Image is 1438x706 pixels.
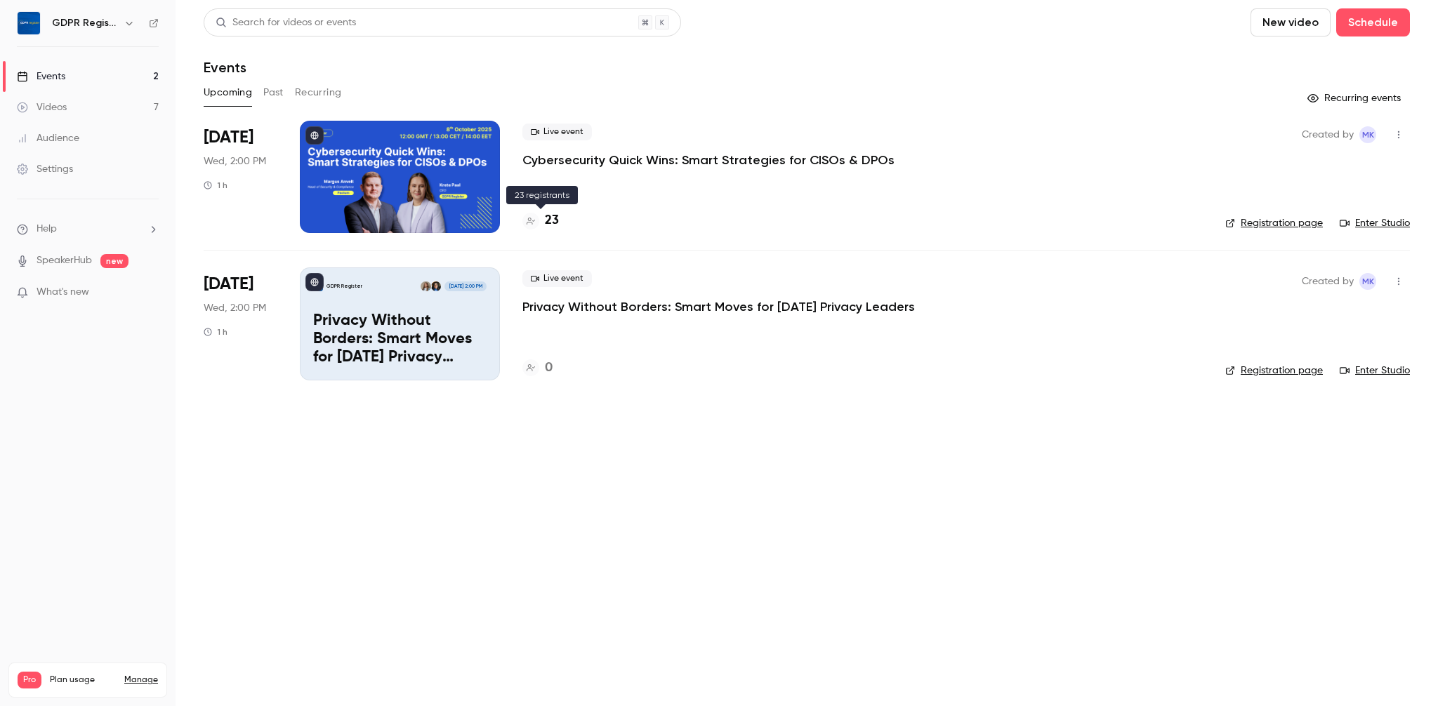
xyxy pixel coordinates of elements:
[431,281,441,291] img: Aakritee Tiwari
[216,15,356,30] div: Search for videos or events
[204,326,227,338] div: 1 h
[1225,364,1323,378] a: Registration page
[18,12,40,34] img: GDPR Register
[1362,273,1374,290] span: MK
[545,211,559,230] h4: 23
[37,222,57,237] span: Help
[444,281,486,291] span: [DATE] 2:00 PM
[295,81,342,104] button: Recurring
[204,126,253,149] span: [DATE]
[204,273,253,295] span: [DATE]
[17,100,67,114] div: Videos
[1359,273,1376,290] span: Marit Kesa
[1362,126,1374,143] span: MK
[204,59,246,76] h1: Events
[522,124,592,140] span: Live event
[204,301,266,315] span: Wed, 2:00 PM
[1251,8,1331,36] button: New video
[522,270,592,287] span: Live event
[1359,126,1376,143] span: Marit Kesa
[1340,216,1410,230] a: Enter Studio
[204,180,227,191] div: 1 h
[18,672,41,688] span: Pro
[17,69,65,84] div: Events
[522,152,895,168] a: Cybersecurity Quick Wins: Smart Strategies for CISOs & DPOs
[1340,364,1410,378] a: Enter Studio
[1302,126,1354,143] span: Created by
[37,285,89,300] span: What's new
[17,131,79,145] div: Audience
[1336,8,1410,36] button: Schedule
[421,281,430,291] img: Krete Paal
[522,298,915,315] a: Privacy Without Borders: Smart Moves for [DATE] Privacy Leaders
[545,359,553,378] h4: 0
[300,267,500,380] a: Privacy Without Borders: Smart Moves for Today’s Privacy LeadersGDPR RegisterAakritee TiwariKrete...
[1302,273,1354,290] span: Created by
[37,253,92,268] a: SpeakerHub
[124,674,158,686] a: Manage
[52,16,118,30] h6: GDPR Register
[522,359,553,378] a: 0
[1301,87,1410,109] button: Recurring events
[263,81,284,104] button: Past
[50,674,116,686] span: Plan usage
[326,283,362,290] p: GDPR Register
[17,222,159,237] li: help-dropdown-opener
[204,154,266,168] span: Wed, 2:00 PM
[204,267,277,380] div: Oct 22 Wed, 2:00 PM (Europe/Tallinn)
[1225,216,1323,230] a: Registration page
[204,121,277,233] div: Oct 8 Wed, 2:00 PM (Europe/Tallinn)
[204,81,252,104] button: Upcoming
[100,254,128,268] span: new
[522,211,559,230] a: 23
[313,312,487,366] p: Privacy Without Borders: Smart Moves for [DATE] Privacy Leaders
[17,162,73,176] div: Settings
